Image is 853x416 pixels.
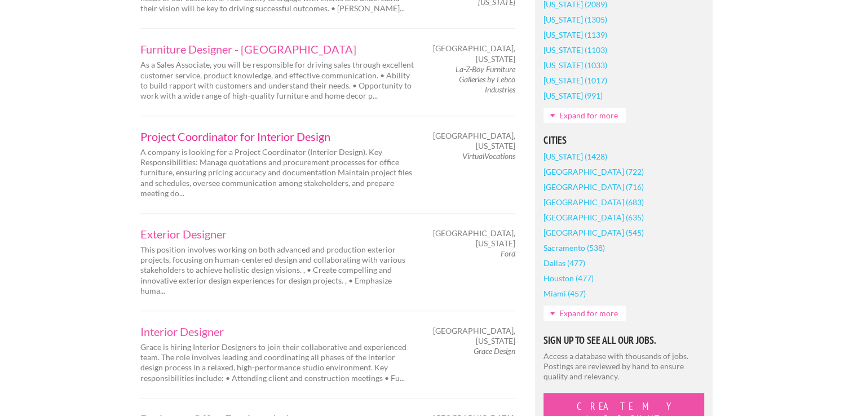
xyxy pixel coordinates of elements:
[140,60,417,101] p: As a Sales Associate, you will be responsible for driving sales through excellent customer servic...
[543,335,704,346] h5: Sign Up to See All Our Jobs.
[543,135,704,145] h5: Cities
[456,64,515,94] em: La-Z-Boy Furniture Galleries by Lebco Industries
[543,255,585,271] a: Dallas (477)
[543,42,607,57] a: [US_STATE] (1103)
[543,306,626,321] a: Expand for more
[543,351,704,382] p: Access a database with thousands of jobs. Postings are reviewed by hand to ensure quality and rel...
[543,240,605,255] a: Sacramento (538)
[140,326,417,337] a: Interior Designer
[474,346,515,356] em: Grace Design
[433,131,515,151] span: [GEOGRAPHIC_DATA], [US_STATE]
[140,43,417,55] a: Furniture Designer - [GEOGRAPHIC_DATA]
[543,108,626,123] a: Expand for more
[433,43,515,64] span: [GEOGRAPHIC_DATA], [US_STATE]
[543,225,644,240] a: [GEOGRAPHIC_DATA] (545)
[140,131,417,142] a: Project Coordinator for Interior Design
[433,228,515,249] span: [GEOGRAPHIC_DATA], [US_STATE]
[140,245,417,296] p: This position involves working on both advanced and production exterior projects, focusing on hum...
[140,342,417,383] p: Grace is hiring Interior Designers to join their collaborative and experienced team. The role inv...
[543,27,607,42] a: [US_STATE] (1139)
[543,210,644,225] a: [GEOGRAPHIC_DATA] (635)
[543,164,644,179] a: [GEOGRAPHIC_DATA] (722)
[462,151,515,161] em: VirtualVocations
[543,88,603,103] a: [US_STATE] (991)
[501,249,515,258] em: Ford
[543,194,644,210] a: [GEOGRAPHIC_DATA] (683)
[543,73,607,88] a: [US_STATE] (1017)
[543,57,607,73] a: [US_STATE] (1033)
[433,326,515,346] span: [GEOGRAPHIC_DATA], [US_STATE]
[543,12,607,27] a: [US_STATE] (1305)
[543,149,607,164] a: [US_STATE] (1428)
[543,179,644,194] a: [GEOGRAPHIC_DATA] (716)
[140,147,417,198] p: A company is looking for a Project Coordinator (Interior Design). Key Responsibilities: Manage qu...
[543,286,586,301] a: Miami (457)
[543,271,594,286] a: Houston (477)
[140,228,417,240] a: Exterior Designer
